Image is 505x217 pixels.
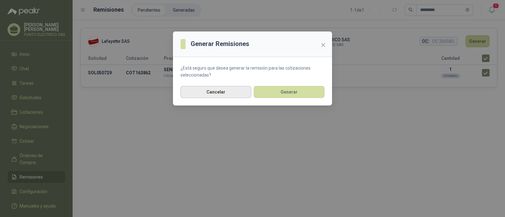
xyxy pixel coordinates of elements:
[191,39,249,49] h3: Generar Remisiones
[254,86,324,98] button: Generar
[318,40,328,50] button: Close
[321,43,326,48] span: close
[181,86,251,98] button: Cancelar
[181,65,324,78] p: ¿Está seguro que desea generar la remisión para las cotizaciones seleccionadas?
